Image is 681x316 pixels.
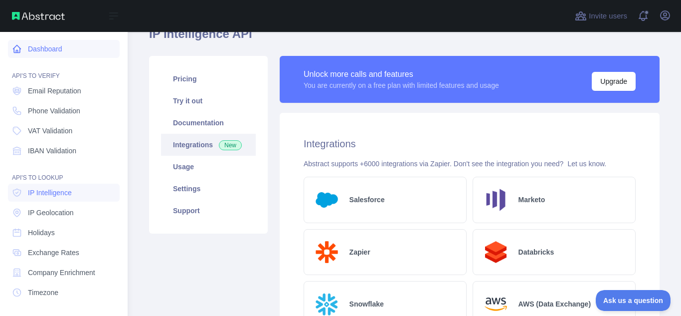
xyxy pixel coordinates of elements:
[161,112,256,134] a: Documentation
[8,244,120,262] a: Exchange Rates
[304,68,499,80] div: Unlock more calls and features
[8,264,120,282] a: Company Enrichment
[8,142,120,160] a: IBAN Validation
[149,26,660,50] h1: IP Intelligence API
[518,247,554,257] h2: Databricks
[8,122,120,140] a: VAT Validation
[28,228,55,238] span: Holidays
[573,8,629,24] button: Invite users
[161,178,256,200] a: Settings
[304,80,499,90] div: You are currently on a free plan with limited features and usage
[8,102,120,120] a: Phone Validation
[8,82,120,100] a: Email Reputation
[28,106,80,116] span: Phone Validation
[312,185,341,215] img: Logo
[161,134,256,156] a: Integrations New
[589,10,627,22] span: Invite users
[12,12,65,20] img: Abstract API
[161,90,256,112] a: Try it out
[349,247,370,257] h2: Zapier
[312,238,341,267] img: Logo
[518,195,545,205] h2: Marketo
[518,299,591,309] h2: AWS (Data Exchange)
[8,162,120,182] div: API'S TO LOOKUP
[28,288,58,298] span: Timezone
[349,299,384,309] h2: Snowflake
[596,290,671,311] iframe: Toggle Customer Support
[592,72,636,91] button: Upgrade
[28,146,76,156] span: IBAN Validation
[28,248,79,258] span: Exchange Rates
[8,284,120,302] a: Timezone
[28,208,74,218] span: IP Geolocation
[481,238,511,267] img: Logo
[161,156,256,178] a: Usage
[304,159,636,169] div: Abstract supports +6000 integrations via Zapier. Don't see the integration you need?
[567,159,606,169] button: Let us know.
[8,60,120,80] div: API'S TO VERIFY
[8,224,120,242] a: Holidays
[161,200,256,222] a: Support
[8,184,120,202] a: IP Intelligence
[28,86,81,96] span: Email Reputation
[8,40,120,58] a: Dashboard
[8,204,120,222] a: IP Geolocation
[304,137,636,151] h2: Integrations
[28,126,72,136] span: VAT Validation
[219,140,242,150] span: New
[481,185,511,215] img: Logo
[161,68,256,90] a: Pricing
[28,188,72,198] span: IP Intelligence
[28,268,95,278] span: Company Enrichment
[349,195,385,205] h2: Salesforce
